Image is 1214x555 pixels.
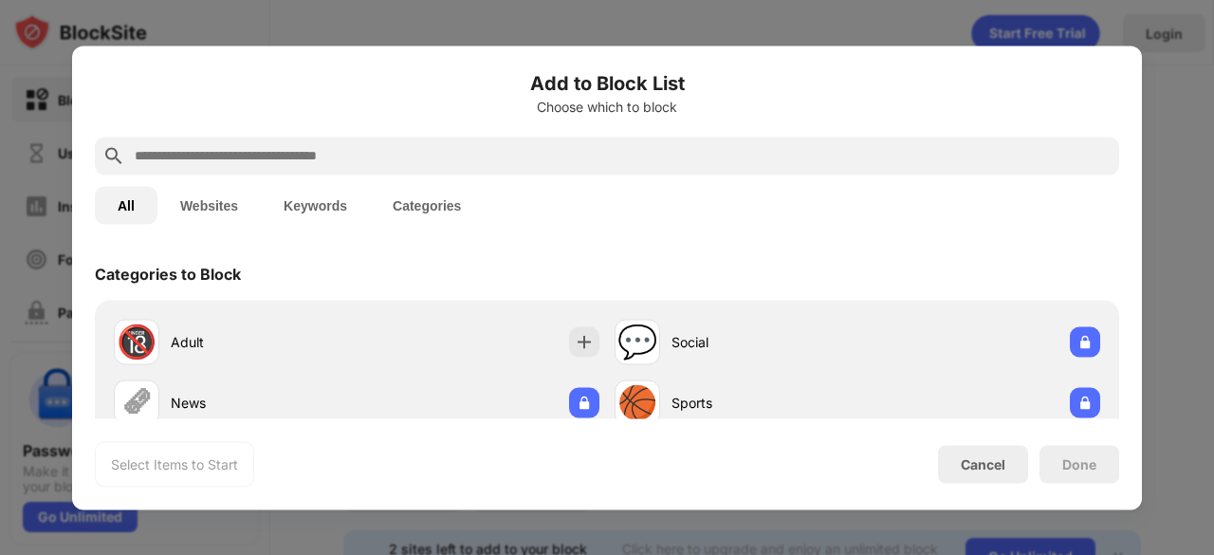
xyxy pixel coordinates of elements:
[95,99,1119,114] div: Choose which to block
[102,144,125,167] img: search.svg
[671,332,857,352] div: Social
[171,332,357,352] div: Adult
[370,186,484,224] button: Categories
[95,186,157,224] button: All
[171,393,357,413] div: News
[961,456,1005,472] div: Cancel
[120,383,153,422] div: 🗞
[117,323,156,361] div: 🔞
[671,393,857,413] div: Sports
[617,323,657,361] div: 💬
[95,264,241,283] div: Categories to Block
[95,68,1119,97] h6: Add to Block List
[1062,456,1096,472] div: Done
[617,383,657,422] div: 🏀
[261,186,370,224] button: Keywords
[111,454,238,473] div: Select Items to Start
[157,186,261,224] button: Websites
